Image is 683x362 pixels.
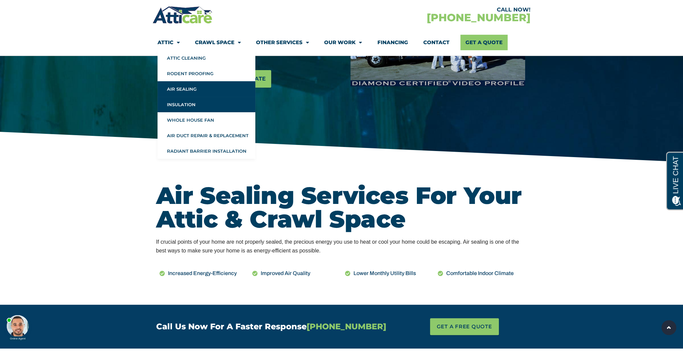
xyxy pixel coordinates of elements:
[156,238,527,255] div: If crucial points of your home are not properly sealed, the precious energy you use to heat or co...
[377,35,408,50] a: Financing
[341,7,530,12] div: CALL NOW!
[156,323,395,331] h4: Call Us Now For A Faster Response
[3,291,111,342] iframe: Chat Invitation
[437,322,492,332] span: GET A FREE QUOTE
[158,66,255,81] a: Rodent Proofing
[158,97,255,112] a: Insulation
[158,112,255,128] a: Whole House Fan
[445,269,514,278] span: Comfortable Indoor Climate
[324,35,362,50] a: Our Work
[158,143,255,159] a: Radiant Barrier Installation
[423,35,449,50] a: Contact
[307,322,386,331] span: [PHONE_NUMBER]
[158,81,255,97] a: Air Sealing
[156,184,527,231] h2: Air Sealing Services For Your Attic & Crawl Space
[460,35,508,50] a: Get A Quote
[195,35,241,50] a: Crawl Space
[158,35,525,50] nav: Menu
[158,50,255,159] ul: Attic
[352,269,416,278] span: Lower Monthly Utility Bills
[166,269,237,278] span: Increased Energy-Efficiency
[158,128,255,143] a: Air Duct Repair & Replacement
[259,269,310,278] span: Improved Air Quality
[256,35,309,50] a: Other Services
[17,5,54,14] span: Opens a chat window
[158,50,255,66] a: Attic Cleaning
[430,318,499,335] a: GET A FREE QUOTE
[158,35,180,50] a: Attic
